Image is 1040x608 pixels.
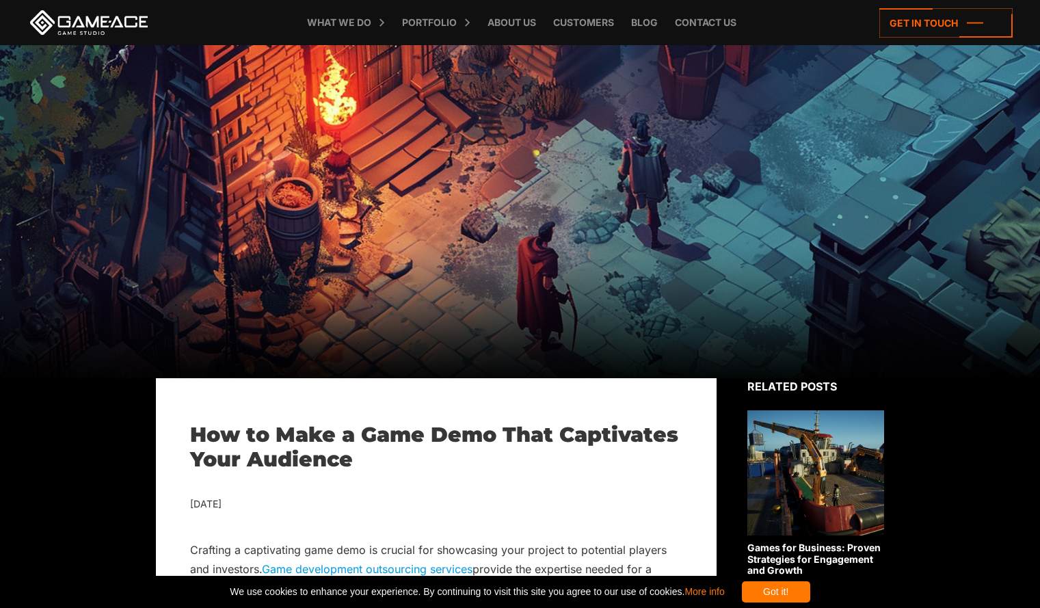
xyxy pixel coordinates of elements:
[747,410,884,577] a: Games for Business: Proven Strategies for Engagement and Growth
[879,8,1013,38] a: Get in touch
[747,378,884,395] div: Related posts
[684,586,724,597] a: More info
[190,423,682,472] h1: How to Make a Game Demo That Captivates Your Audience
[742,581,810,603] div: Got it!
[230,581,724,603] span: We use cookies to enhance your experience. By continuing to visit this site you agree to our use ...
[262,562,472,576] a: Game development outsourcing services
[747,410,884,536] img: Related
[190,496,682,513] div: [DATE]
